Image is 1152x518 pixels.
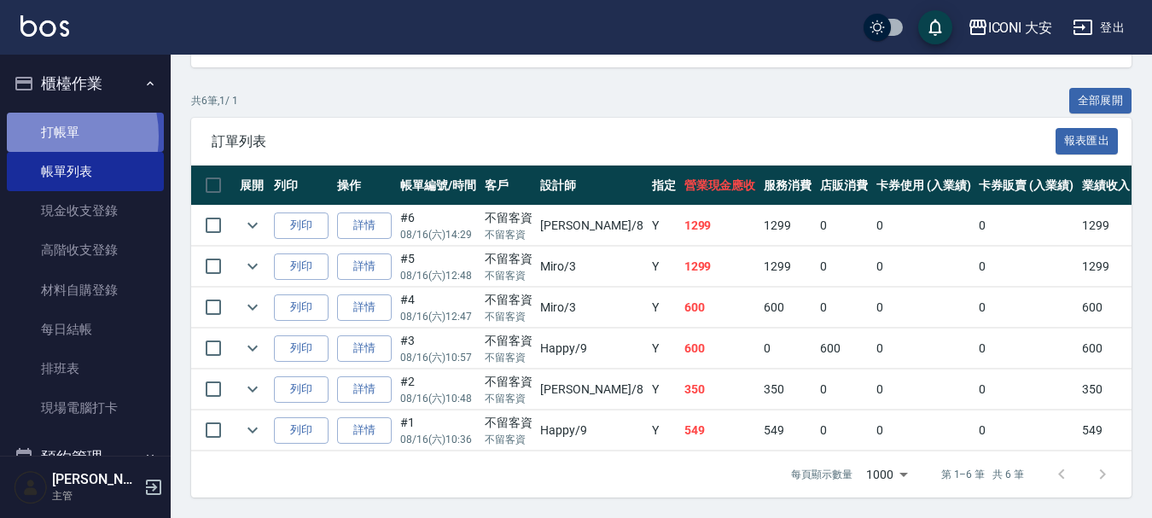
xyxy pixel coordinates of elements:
td: 1299 [1078,206,1134,246]
td: Happy /9 [536,410,647,451]
a: 每日結帳 [7,310,164,349]
td: 0 [872,247,975,287]
td: 549 [680,410,760,451]
td: 600 [1078,288,1134,328]
div: 不留客資 [485,414,532,432]
div: 不留客資 [485,291,532,309]
button: 列印 [274,335,329,362]
p: 08/16 (六) 14:29 [400,227,476,242]
a: 詳情 [337,335,392,362]
button: expand row [240,212,265,238]
div: 不留客資 [485,373,532,391]
p: 不留客資 [485,350,532,365]
td: 0 [975,247,1078,287]
a: 排班表 [7,349,164,388]
a: 現金收支登錄 [7,191,164,230]
a: 詳情 [337,376,392,403]
th: 業績收入 [1078,166,1134,206]
td: 600 [1078,329,1134,369]
td: 350 [1078,370,1134,410]
td: Y [648,410,680,451]
td: 0 [816,288,872,328]
td: 0 [975,206,1078,246]
td: 350 [680,370,760,410]
p: 第 1–6 筆 共 6 筆 [941,467,1024,482]
td: #6 [396,206,480,246]
button: expand row [240,294,265,320]
td: 0 [759,329,816,369]
th: 服務消費 [759,166,816,206]
td: Miro /3 [536,247,647,287]
button: expand row [240,417,265,443]
img: Logo [20,15,69,37]
a: 高階收支登錄 [7,230,164,270]
td: [PERSON_NAME] /8 [536,370,647,410]
a: 詳情 [337,294,392,321]
td: Y [648,329,680,369]
td: 0 [816,206,872,246]
button: 全部展開 [1069,88,1132,114]
td: 0 [872,288,975,328]
td: 549 [1078,410,1134,451]
td: 0 [872,329,975,369]
td: Y [648,247,680,287]
td: #2 [396,370,480,410]
p: 不留客資 [485,432,532,447]
th: 帳單編號/時間 [396,166,480,206]
th: 操作 [333,166,396,206]
td: #1 [396,410,480,451]
button: 報表匯出 [1056,128,1119,154]
button: 列印 [274,417,329,444]
a: 現場電腦打卡 [7,388,164,428]
td: Miro /3 [536,288,647,328]
span: 訂單列表 [212,133,1056,150]
th: 客戶 [480,166,537,206]
p: 共 6 筆, 1 / 1 [191,93,238,108]
p: 08/16 (六) 10:57 [400,350,476,365]
div: 不留客資 [485,209,532,227]
td: 600 [759,288,816,328]
p: 08/16 (六) 12:48 [400,268,476,283]
td: Y [648,288,680,328]
a: 詳情 [337,417,392,444]
a: 報表匯出 [1056,132,1119,148]
td: 0 [816,410,872,451]
td: Happy /9 [536,329,647,369]
td: 0 [975,370,1078,410]
th: 指定 [648,166,680,206]
p: 08/16 (六) 10:36 [400,432,476,447]
p: 不留客資 [485,391,532,406]
td: 0 [975,288,1078,328]
td: 549 [759,410,816,451]
th: 營業現金應收 [680,166,760,206]
th: 卡券販賣 (入業績) [975,166,1078,206]
button: save [918,10,952,44]
td: 0 [872,370,975,410]
th: 展開 [236,166,270,206]
button: 列印 [274,212,329,239]
h5: [PERSON_NAME] [52,471,139,488]
p: 08/16 (六) 12:47 [400,309,476,324]
p: 08/16 (六) 10:48 [400,391,476,406]
td: 1299 [680,247,760,287]
td: 0 [816,370,872,410]
td: 350 [759,370,816,410]
img: Person [14,470,48,504]
p: 不留客資 [485,268,532,283]
th: 店販消費 [816,166,872,206]
button: 列印 [274,294,329,321]
a: 打帳單 [7,113,164,152]
button: 櫃檯作業 [7,61,164,106]
td: Y [648,370,680,410]
td: 1299 [1078,247,1134,287]
td: 0 [872,410,975,451]
button: 列印 [274,376,329,403]
a: 詳情 [337,212,392,239]
td: 0 [872,206,975,246]
td: 0 [975,410,1078,451]
p: 主管 [52,488,139,503]
td: 1299 [680,206,760,246]
td: 600 [680,329,760,369]
button: expand row [240,253,265,279]
button: 登出 [1066,12,1132,44]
